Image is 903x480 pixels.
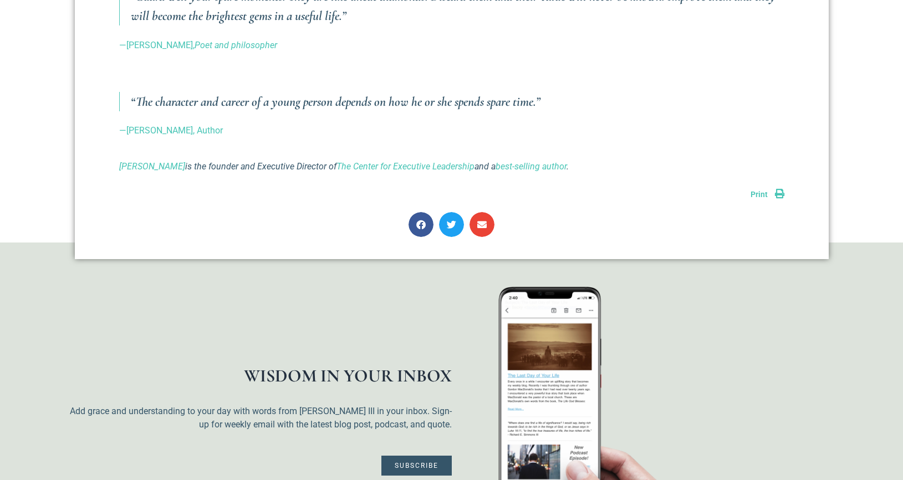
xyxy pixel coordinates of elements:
i: is the founder and Executive Director of and a . [119,161,569,172]
h1: WISDOM IN YOUR INBOX [69,367,452,385]
div: Share on facebook [409,212,433,237]
h3: “The character and career of a young person depends on how he or she spends spare time.” [131,92,784,111]
span: Subscribe [395,462,438,469]
a: [PERSON_NAME] [119,161,185,172]
span: Print [751,190,768,199]
div: Share on email [470,212,494,237]
a: The Center for Executive Leadership [336,161,475,172]
a: —[PERSON_NAME], Author [119,125,223,136]
a: Subscribe [381,456,452,476]
a: best-selling author [496,161,567,172]
p: Add grace and understanding to your day with words from [PERSON_NAME] III in your inbox. Sign-up ... [69,405,452,431]
a: —[PERSON_NAME],Poet and philosopher [119,40,277,50]
a: Print [751,190,784,199]
em: Poet and philosopher [195,40,277,50]
div: Share on twitter [439,212,464,237]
